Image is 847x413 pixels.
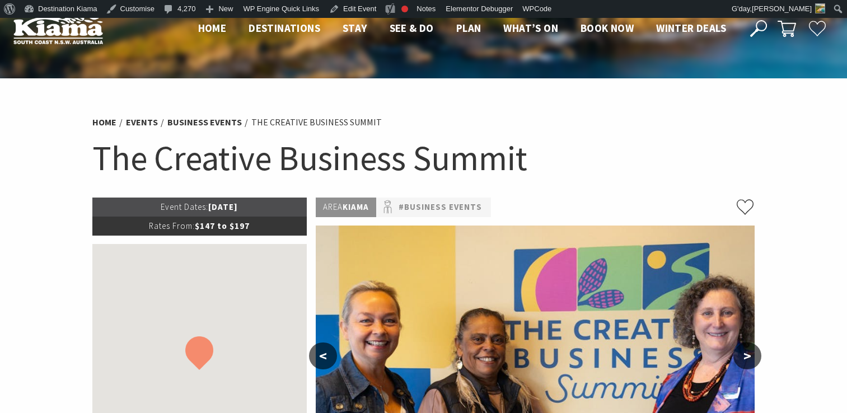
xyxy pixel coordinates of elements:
span: See & Do [390,21,434,35]
p: $147 to $197 [92,217,307,236]
span: Plan [456,21,481,35]
p: [DATE] [92,198,307,217]
span: Book now [581,21,634,35]
a: #Business Events [399,200,482,214]
h1: The Creative Business Summit [92,135,755,181]
a: Events [126,116,158,128]
nav: Main Menu [187,20,737,38]
div: Focus keyphrase not set [401,6,408,12]
p: Kiama [316,198,376,217]
a: Home [92,116,116,128]
span: Event Dates: [161,201,208,212]
span: Area [323,201,343,212]
img: Kiama Logo [13,13,103,44]
a: Business Events [167,116,242,128]
span: Stay [343,21,367,35]
button: > [733,342,761,369]
span: Winter Deals [656,21,726,35]
button: < [309,342,337,369]
span: Destinations [249,21,320,35]
span: Rates From: [149,220,195,231]
li: The Creative Business Summit [251,115,382,130]
span: [PERSON_NAME] [752,4,812,13]
span: Home [198,21,227,35]
span: What’s On [503,21,558,35]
